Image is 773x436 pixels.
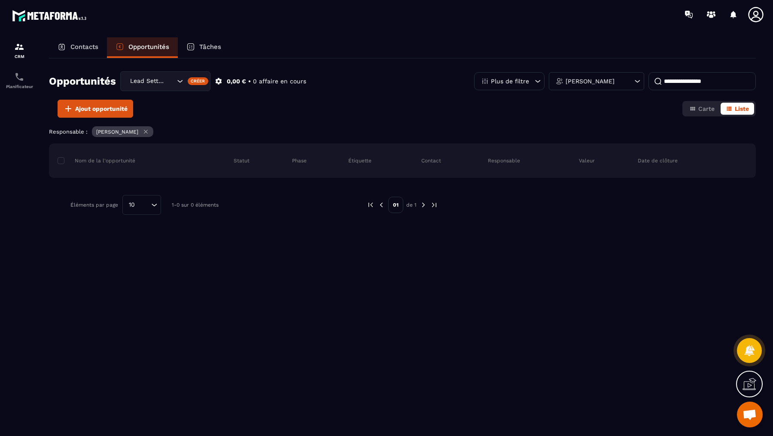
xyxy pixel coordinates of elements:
button: Carte [684,103,720,115]
p: Statut [234,157,250,164]
p: Éléments par page [70,202,118,208]
a: Opportunités [107,37,178,58]
p: Responsable : [49,128,88,135]
p: [PERSON_NAME] [566,78,615,84]
p: Date de clôture [638,157,678,164]
img: scheduler [14,72,24,82]
span: 10 [126,200,138,210]
img: logo [12,8,89,24]
div: Search for option [120,71,210,91]
div: Ouvrir le chat [737,402,763,427]
p: Planificateur [2,84,37,89]
p: 0 affaire en cours [253,77,306,85]
p: de 1 [406,201,417,208]
img: prev [367,201,374,209]
p: 01 [388,197,403,213]
button: Ajout opportunité [58,100,133,118]
p: Étiquette [348,157,371,164]
p: Plus de filtre [491,78,529,84]
p: Phase [292,157,307,164]
input: Search for option [138,200,149,210]
a: schedulerschedulerPlanificateur [2,65,37,95]
span: Ajout opportunité [75,104,128,113]
p: 0,00 € [227,77,246,85]
img: prev [377,201,385,209]
a: formationformationCRM [2,35,37,65]
p: Contacts [70,43,98,51]
img: formation [14,42,24,52]
div: Créer [188,77,209,85]
img: next [430,201,438,209]
p: Tâches [199,43,221,51]
p: Nom de la l'opportunité [58,157,135,164]
p: Responsable [488,157,520,164]
button: Liste [721,103,754,115]
span: Liste [735,105,749,112]
span: Lead Setting [128,76,166,86]
a: Tâches [178,37,230,58]
p: Contact [421,157,441,164]
p: [PERSON_NAME] [96,129,138,135]
p: CRM [2,54,37,59]
span: Carte [698,105,715,112]
p: 1-0 sur 0 éléments [172,202,219,208]
p: • [248,77,251,85]
p: Valeur [579,157,595,164]
p: Opportunités [128,43,169,51]
input: Search for option [166,76,175,86]
img: next [420,201,427,209]
a: Contacts [49,37,107,58]
h2: Opportunités [49,73,116,90]
div: Search for option [122,195,161,215]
